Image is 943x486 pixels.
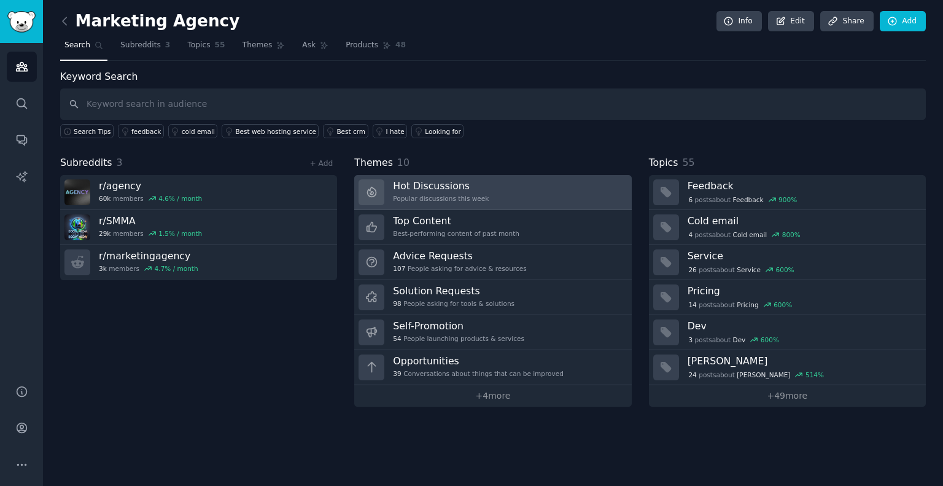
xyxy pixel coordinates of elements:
[393,229,519,238] div: Best-performing content of past month
[393,334,524,343] div: People launching products & services
[716,11,762,32] a: Info
[60,71,138,82] label: Keyword Search
[768,11,814,32] a: Edit
[323,124,368,138] a: Best crm
[187,40,210,51] span: Topics
[688,334,780,345] div: post s about
[393,319,524,332] h3: Self-Promotion
[733,195,764,204] span: Feedback
[354,385,631,407] a: +4more
[165,40,171,51] span: 3
[395,40,406,51] span: 48
[99,249,198,262] h3: r/ marketingagency
[688,195,693,204] span: 6
[393,284,514,297] h3: Solution Requests
[688,335,693,344] span: 3
[649,280,926,315] a: Pricing14postsaboutPricing600%
[393,264,405,273] span: 107
[354,245,631,280] a: Advice Requests107People asking for advice & resources
[60,210,337,245] a: r/SMMA29kmembers1.5% / month
[64,214,90,240] img: SMMA
[243,40,273,51] span: Themes
[354,210,631,245] a: Top ContentBest-performing content of past month
[688,369,825,380] div: post s about
[118,124,164,138] a: feedback
[776,265,794,274] div: 600 %
[393,249,526,262] h3: Advice Requests
[688,229,802,240] div: post s about
[235,127,316,136] div: Best web hosting service
[99,214,202,227] h3: r/ SMMA
[649,155,678,171] span: Topics
[805,370,824,379] div: 514 %
[60,88,926,120] input: Keyword search in audience
[74,127,111,136] span: Search Tips
[733,335,746,344] span: Dev
[820,11,873,32] a: Share
[688,265,696,274] span: 26
[774,300,792,309] div: 600 %
[649,210,926,245] a: Cold email4postsaboutCold email800%
[649,175,926,210] a: Feedback6postsaboutFeedback900%
[117,157,123,168] span: 3
[158,194,202,203] div: 4.6 % / month
[215,40,225,51] span: 55
[393,334,401,343] span: 54
[354,350,631,385] a: Opportunities39Conversations about things that can be improved
[688,355,917,367] h3: [PERSON_NAME]
[60,155,112,171] span: Subreddits
[99,179,202,192] h3: r/ agency
[397,157,409,168] span: 10
[880,11,926,32] a: Add
[393,369,401,378] span: 39
[737,265,761,274] span: Service
[782,230,801,239] div: 800 %
[373,124,408,138] a: I hate
[393,179,489,192] h3: Hot Discussions
[393,214,519,227] h3: Top Content
[688,284,917,297] h3: Pricing
[60,12,239,31] h2: Marketing Agency
[120,40,161,51] span: Subreddits
[131,127,161,136] div: feedback
[99,264,107,273] span: 3k
[60,36,107,61] a: Search
[393,355,564,367] h3: Opportunities
[158,229,202,238] div: 1.5 % / month
[341,36,410,61] a: Products48
[393,299,514,308] div: People asking for tools & solutions
[116,36,174,61] a: Subreddits3
[64,179,90,205] img: agency
[733,230,767,239] span: Cold email
[688,370,696,379] span: 24
[346,40,378,51] span: Products
[737,300,758,309] span: Pricing
[682,157,694,168] span: 55
[393,194,489,203] div: Popular discussions this week
[778,195,797,204] div: 900 %
[99,229,111,238] span: 29k
[354,280,631,315] a: Solution Requests98People asking for tools & solutions
[7,11,36,33] img: GummySearch logo
[64,40,90,51] span: Search
[425,127,461,136] div: Looking for
[688,230,693,239] span: 4
[99,229,202,238] div: members
[649,350,926,385] a: [PERSON_NAME]24postsabout[PERSON_NAME]514%
[60,124,114,138] button: Search Tips
[302,40,316,51] span: Ask
[393,369,564,378] div: Conversations about things that can be improved
[649,385,926,407] a: +49more
[354,315,631,350] a: Self-Promotion54People launching products & services
[99,194,111,203] span: 60k
[688,249,917,262] h3: Service
[336,127,365,136] div: Best crm
[99,264,198,273] div: members
[183,36,229,61] a: Topics55
[354,155,393,171] span: Themes
[393,299,401,308] span: 98
[688,300,696,309] span: 14
[411,124,464,138] a: Looking for
[99,194,202,203] div: members
[222,124,319,138] a: Best web hosting service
